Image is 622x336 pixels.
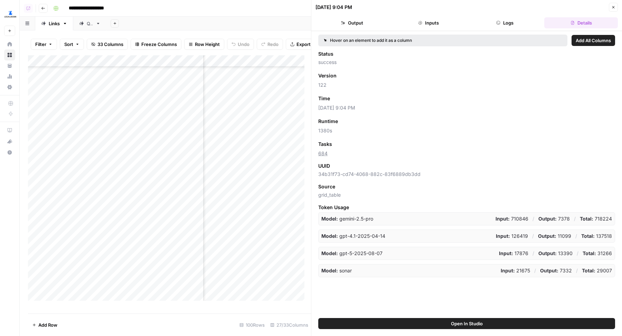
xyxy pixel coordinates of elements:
p: 31266 [583,250,612,257]
span: [DATE] 9:04 PM [318,104,615,111]
p: / [532,233,534,240]
button: Logs [468,17,542,28]
a: Browse [4,49,15,60]
div: What's new? [4,136,15,147]
strong: Model: [321,216,338,222]
button: Details [544,17,618,28]
button: Undo [227,39,254,50]
p: 7332 [540,267,572,274]
span: Time [318,95,330,102]
p: 126419 [496,233,528,240]
span: Version [318,72,337,79]
button: Filter [31,39,57,50]
span: Status [318,50,333,57]
span: Tasks [318,141,332,148]
strong: Model: [321,268,338,273]
p: 17876 [499,250,528,257]
p: 21675 [501,267,530,274]
strong: Input: [496,233,510,239]
button: Help + Support [4,147,15,158]
p: gpt-5-2025-08-07 [321,250,383,257]
p: 710846 [496,215,528,222]
span: Add Row [38,321,57,328]
strong: Input: [499,250,513,256]
span: 122 [318,82,615,88]
a: 684 [318,150,328,156]
p: / [576,267,578,274]
strong: Total: [580,216,593,222]
p: 137518 [581,233,612,240]
p: gpt-4.1-2025-04-14 [321,233,385,240]
button: What's new? [4,136,15,147]
button: Open In Studio [318,318,615,329]
span: Row Height [195,41,220,48]
p: sonar [321,267,352,274]
strong: Total: [581,233,595,239]
p: 7378 [538,215,570,222]
p: 718224 [580,215,612,222]
span: grid_table [318,192,615,198]
a: Home [4,39,15,50]
button: Output [315,17,389,28]
span: Open In Studio [451,320,483,327]
span: success [318,59,615,66]
span: Redo [267,41,279,48]
span: Source [318,183,335,190]
span: 33 Columns [97,41,123,48]
span: Filter [35,41,46,48]
button: Add Row [28,319,62,330]
div: Links [49,20,60,27]
strong: Model: [321,233,338,239]
p: / [577,250,578,257]
strong: Output: [538,233,556,239]
span: Undo [238,41,249,48]
strong: Total: [583,250,596,256]
p: / [534,267,536,274]
strong: Output: [540,268,558,273]
div: Hover on an element to add it as a column [324,37,487,44]
span: Token Usage [318,204,615,211]
div: 27/33 Columns [267,319,311,330]
a: Your Data [4,60,15,71]
p: 29007 [582,267,612,274]
button: Sort [60,39,84,50]
span: 34b31f73-cd74-4068-882c-83f6889db3dd [318,171,615,178]
button: Add All Columns [572,35,615,46]
img: LegalZoom Logo [4,8,17,20]
p: / [533,250,534,257]
button: Export CSV [286,39,326,50]
button: Workspace: LegalZoom [4,6,15,23]
button: Inputs [392,17,465,28]
div: 100 Rows [237,319,267,330]
a: AirOps Academy [4,125,15,136]
a: Usage [4,71,15,82]
span: 1380s [318,127,615,134]
strong: Total: [582,268,595,273]
p: 13390 [538,250,573,257]
span: Freeze Columns [141,41,177,48]
span: Add All Columns [576,37,611,44]
button: 33 Columns [87,39,128,50]
p: / [574,215,576,222]
button: Row Height [184,39,224,50]
p: / [533,215,534,222]
a: QA [73,17,106,30]
div: QA [87,20,93,27]
span: Sort [64,41,73,48]
button: Redo [257,39,283,50]
div: [DATE] 9:04 PM [315,4,352,11]
strong: Output: [538,216,557,222]
button: Freeze Columns [131,39,181,50]
p: 11099 [538,233,571,240]
strong: Model: [321,250,338,256]
p: / [575,233,577,240]
span: UUID [318,162,330,169]
strong: Input: [501,268,515,273]
a: Links [35,17,73,30]
p: gemini-2.5-pro [321,215,373,222]
span: Runtime [318,118,338,125]
a: Settings [4,82,15,93]
strong: Output: [538,250,557,256]
span: Export CSV [296,41,321,48]
strong: Input: [496,216,510,222]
